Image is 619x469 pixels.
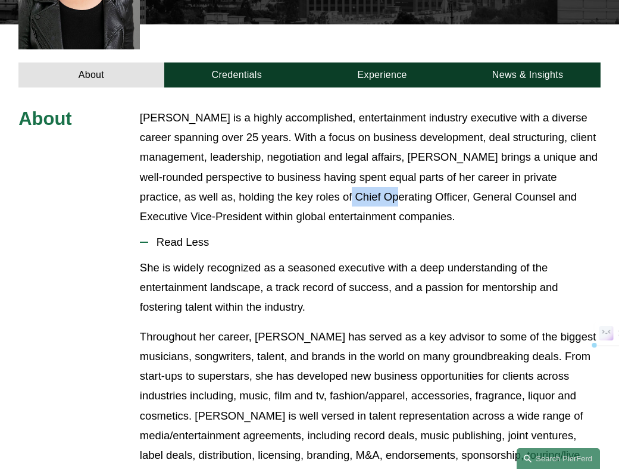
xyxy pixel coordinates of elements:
[164,62,309,87] a: Credentials
[140,108,601,227] p: [PERSON_NAME] is a highly accomplished, entertainment industry executive with a diverse career sp...
[18,62,164,87] a: About
[140,258,601,317] p: She is widely recognized as a seasoned executive with a deep understanding of the entertainment l...
[309,62,455,87] a: Experience
[140,227,601,258] button: Read Less
[18,108,71,129] span: About
[148,236,601,249] span: Read Less
[455,62,600,87] a: News & Insights
[517,448,600,469] a: Search this site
